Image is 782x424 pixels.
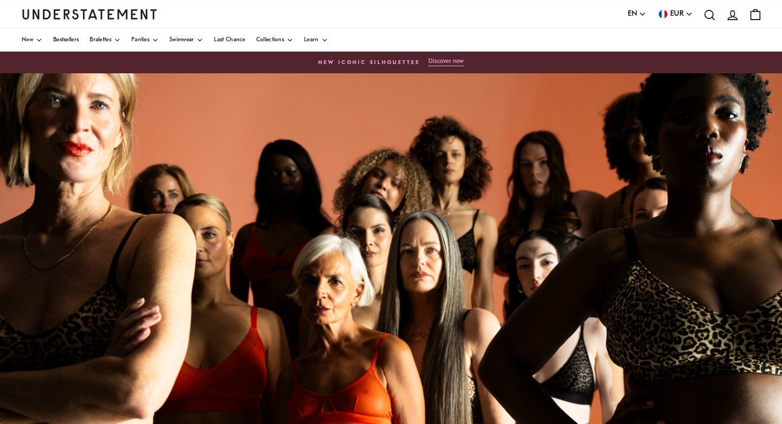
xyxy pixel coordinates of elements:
span: Bestsellers [53,37,79,43]
a: Last Chance [214,29,245,52]
span: Last Chance [214,37,245,43]
span: Panties [131,37,149,43]
p: Discover now [428,58,464,65]
span: Swimwear [169,37,194,43]
a: New [22,29,42,52]
a: Collections [256,29,293,52]
a: Bralettes [90,29,121,52]
a: Bestsellers [53,29,79,52]
a: Swimwear [169,29,203,52]
span: EN [628,8,637,20]
h6: New Iconic Silhouettes [318,60,419,66]
span: Bralettes [90,37,111,43]
button: EUR [657,8,693,20]
a: Understatement Homepage [22,9,157,19]
a: Panties [131,29,159,52]
a: Learn [304,29,328,52]
button: EN [628,8,646,20]
span: New [22,37,33,43]
span: Collections [256,37,284,43]
span: EUR [670,8,684,20]
a: New Iconic Silhouettes Discover now [11,55,771,70]
span: Learn [304,37,319,43]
